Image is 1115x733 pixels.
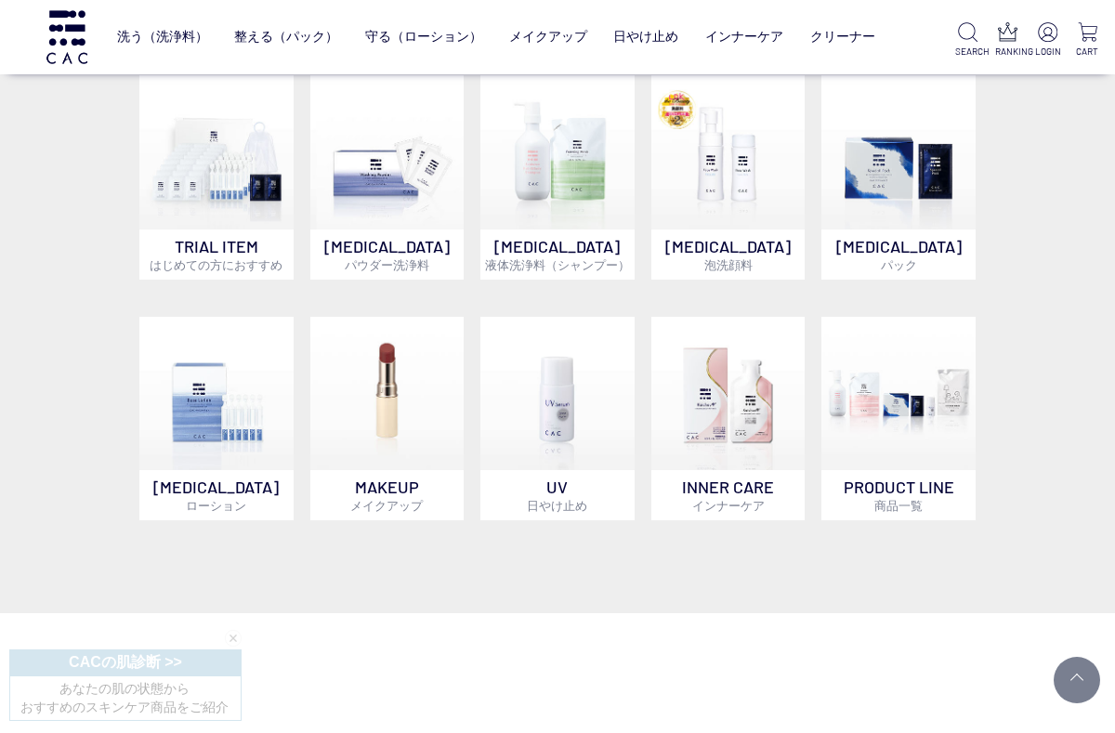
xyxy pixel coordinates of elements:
a: UV日やけ止め [480,317,635,521]
p: TRIAL ITEM [139,229,294,280]
a: CART [1075,22,1100,59]
span: 液体洗浄料（シャンプー） [485,257,630,272]
p: PRODUCT LINE [821,470,976,520]
a: SEARCH [955,22,980,59]
p: CART [1075,45,1100,59]
p: [MEDICAL_DATA] [480,229,635,280]
span: 泡洗顔料 [704,257,753,272]
span: パック [881,257,917,272]
span: メイクアップ [350,498,423,513]
a: 洗う（洗浄料） [117,15,208,59]
img: インナーケア [651,317,806,471]
img: トライアルセット [139,75,294,229]
a: 整える（パック） [234,15,338,59]
img: logo [44,10,90,63]
a: [MEDICAL_DATA]液体洗浄料（シャンプー） [480,75,635,280]
p: UV [480,470,635,520]
span: ローション [186,498,246,513]
a: RANKING [995,22,1020,59]
p: MAKEUP [310,470,465,520]
span: パウダー洗浄料 [345,257,429,272]
span: はじめての方におすすめ [150,257,282,272]
p: LOGIN [1035,45,1060,59]
p: INNER CARE [651,470,806,520]
a: MAKEUPメイクアップ [310,317,465,521]
span: 日やけ止め [527,498,587,513]
a: クリーナー [810,15,875,59]
a: 日やけ止め [613,15,678,59]
p: SEARCH [955,45,980,59]
p: [MEDICAL_DATA] [139,470,294,520]
a: PRODUCT LINE商品一覧 [821,317,976,521]
p: RANKING [995,45,1020,59]
a: LOGIN [1035,22,1060,59]
a: トライアルセット TRIAL ITEMはじめての方におすすめ [139,75,294,280]
p: [MEDICAL_DATA] [651,229,806,280]
a: [MEDICAL_DATA]パウダー洗浄料 [310,75,465,280]
a: インナーケア INNER CAREインナーケア [651,317,806,521]
span: 商品一覧 [874,498,923,513]
a: 守る（ローション） [365,15,482,59]
a: [MEDICAL_DATA]ローション [139,317,294,521]
p: [MEDICAL_DATA] [310,229,465,280]
a: メイクアップ [509,15,587,59]
a: [MEDICAL_DATA]パック [821,75,976,280]
p: [MEDICAL_DATA] [821,229,976,280]
a: 泡洗顔料 [MEDICAL_DATA]泡洗顔料 [651,75,806,280]
img: 泡洗顔料 [651,75,806,229]
span: インナーケア [692,498,765,513]
a: インナーケア [705,15,783,59]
